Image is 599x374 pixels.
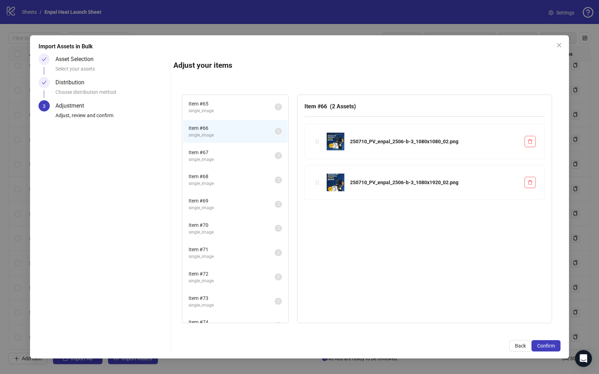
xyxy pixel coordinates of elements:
span: Item # 70 [189,221,275,229]
sup: 2 [275,128,282,135]
div: Choose distribution method [55,88,167,100]
span: 2 [277,104,280,109]
div: Distribution [55,77,90,88]
span: check [42,57,47,62]
button: Delete [524,136,536,147]
div: Open Intercom Messenger [575,350,592,367]
span: 3 [43,103,46,109]
span: Item # 68 [189,173,275,180]
span: 2 [277,129,280,134]
span: 2 [277,202,280,207]
span: delete [528,139,533,144]
sup: 2 [275,273,282,280]
span: Back [515,343,526,349]
button: Confirm [532,340,561,351]
span: 2 [277,299,280,304]
img: 250710_PV_enpal_2506-b-3_1080x1920_02.png [327,174,344,191]
span: single_image [189,132,275,139]
sup: 2 [275,176,282,183]
span: 2 [277,275,280,279]
span: Item # 72 [189,270,275,278]
span: single_image [189,229,275,236]
span: single_image [189,302,275,309]
div: Adjust, review and confirm [55,111,167,123]
div: Select your assets [55,65,167,77]
span: single_image [189,156,275,163]
span: single_image [189,108,275,114]
sup: 2 [275,152,282,159]
span: single_image [189,253,275,260]
span: holder [315,139,320,144]
span: single_image [189,278,275,284]
div: holder [313,179,321,186]
div: 250710_PV_enpal_2506-b-3_1080x1920_02.png [350,179,519,186]
sup: 2 [275,298,282,305]
sup: 2 [275,225,282,232]
button: Delete [524,177,536,188]
span: Item # 67 [189,149,275,156]
div: holder [313,138,321,145]
span: Item # 71 [189,246,275,253]
span: 2 [277,250,280,255]
span: 2 [277,177,280,182]
div: Asset Selection [55,54,99,65]
h3: Item # 66 [304,102,545,111]
span: Item # 74 [189,318,275,326]
span: Item # 65 [189,100,275,108]
span: single_image [189,180,275,187]
span: Confirm [537,343,555,349]
span: Item # 66 [189,124,275,132]
div: Import Assets in Bulk [38,42,561,51]
div: Adjustment [55,100,90,111]
h2: Adjust your items [173,60,561,71]
span: 2 [277,153,280,158]
button: Back [509,340,532,351]
span: Item # 73 [189,294,275,302]
sup: 2 [275,103,282,110]
sup: 2 [275,201,282,208]
sup: 2 [275,249,282,256]
span: delete [528,180,533,185]
span: Item # 69 [189,197,275,205]
span: holder [315,180,320,185]
span: check [42,80,47,85]
span: ( 2 Assets ) [330,103,356,110]
button: Close [553,40,565,51]
div: 250710_PV_enpal_2506-b-3_1080x1080_02.png [350,138,519,145]
span: close [556,42,562,48]
span: 2 [277,226,280,231]
span: single_image [189,205,275,211]
img: 250710_PV_enpal_2506-b-3_1080x1080_02.png [327,133,344,150]
sup: 2 [275,322,282,329]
